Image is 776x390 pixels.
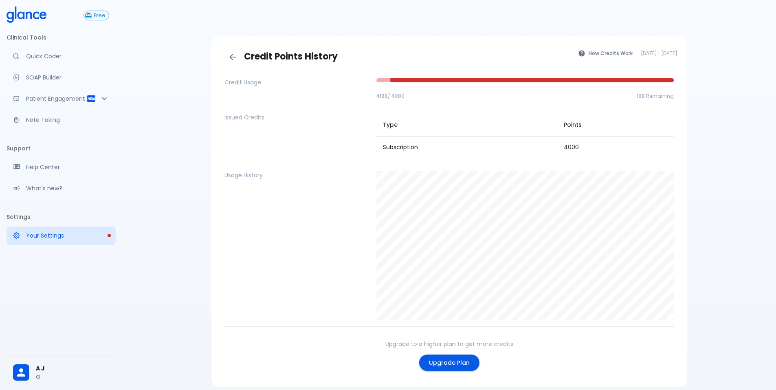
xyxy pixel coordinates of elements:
a: Advanced note-taking [7,111,116,129]
p: Usage History [224,171,370,179]
p: What's new? [26,184,109,192]
div: A JG [7,359,116,387]
td: 4000 [557,136,674,158]
span: - [641,49,677,57]
p: Upgrade to a higher plan to get more credits [385,340,513,348]
p: Quick Coder [26,52,109,60]
div: Recent updates and feature releases [7,179,116,197]
p: Credit Usage [224,78,370,86]
p: Your Settings [26,231,109,240]
a: Moramiz: Find ICD10AM codes instantly [7,47,116,65]
h3: Credit Points History [224,49,574,65]
a: Upgrade Plan [419,355,479,371]
span: -188 Remaining [634,93,674,99]
li: Settings [7,207,116,227]
button: How Credits Work [574,47,638,59]
div: Patient Reports & Referrals [7,90,116,108]
p: Patient Engagement [26,95,86,103]
td: Subscription [376,136,557,158]
span: A J [36,364,109,373]
p: Help Center [26,163,109,171]
p: Issued Credits [224,113,370,121]
time: [DATE] [641,50,657,57]
p: G [36,373,109,381]
li: Support [7,139,116,158]
th: Points [557,113,674,137]
th: Type [376,113,557,137]
p: SOAP Builder [26,73,109,82]
time: [DATE] [661,50,677,57]
a: Get help from our support team [7,158,116,176]
a: Docugen: Compose a clinical documentation in seconds [7,68,116,86]
p: Note Taking [26,116,109,124]
li: Clinical Tools [7,28,116,47]
a: Please complete account setup [7,227,116,245]
a: Click to view or change your subscription [84,11,116,20]
span: Free [90,13,109,19]
a: Back [224,49,241,65]
button: Free [84,11,109,20]
span: 4188 / 4000 [376,93,404,99]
